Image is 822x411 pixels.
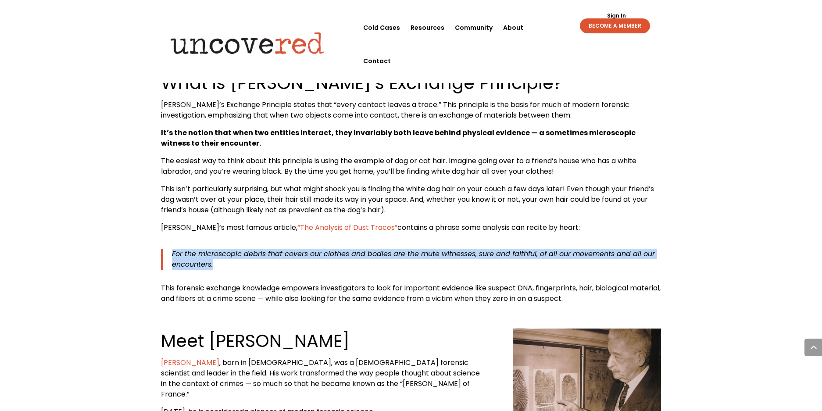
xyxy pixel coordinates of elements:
[363,44,391,78] a: Contact
[580,18,650,33] a: BECOME A MEMBER
[411,11,444,44] a: Resources
[161,283,661,304] span: This forensic exchange knowledge empowers investigators to look for important evidence like suspe...
[363,11,400,44] a: Cold Cases
[161,184,654,215] span: This isn’t particularly surprising, but what might shock you is finding the white dog hair on you...
[602,13,631,18] a: Sign In
[163,26,332,60] img: Uncovered logo
[161,357,480,399] span: , born in [DEMOGRAPHIC_DATA], was a [DEMOGRAPHIC_DATA] forensic scientist and leader in the field...
[503,11,523,44] a: About
[161,329,350,353] span: Meet [PERSON_NAME]
[161,100,629,120] span: [PERSON_NAME]’s Exchange Principle states that “every contact leaves a trace.” This principle is ...
[161,156,636,176] span: The easiest way to think about this principle is using the example of dog or cat hair. Imagine go...
[297,222,397,232] a: “The Analysis of Dust Traces”
[161,222,297,232] span: [PERSON_NAME]’s most famous article,
[172,249,655,269] span: For the microscopic debris that covers our clothes and bodies are the mute witnesses, sure and fa...
[161,357,219,368] a: [PERSON_NAME]
[161,128,636,148] b: It’s the notion that when two entities interact, they invariably both leave behind physical evide...
[455,11,493,44] a: Community
[397,222,580,232] span: contains a phrase some analysis can recite by heart:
